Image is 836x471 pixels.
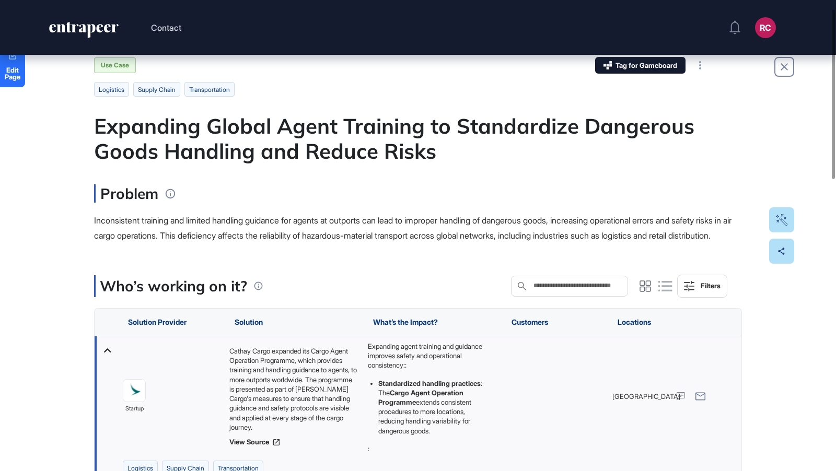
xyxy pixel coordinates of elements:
span: Inconsistent training and limited handling guidance for agents at outports can lead to improper h... [94,215,731,241]
span: Locations [618,318,651,326]
a: entrapeer-logo [48,22,120,42]
p: Who’s working on it? [100,275,247,297]
div: Filters [701,281,721,290]
span: Solution [235,318,263,326]
li: : The extends consistent procedures to more locations, reducing handling variability for dangerou... [378,378,491,435]
h3: Problem [94,184,158,203]
strong: Cargo Agent Operation Programme [378,388,463,406]
span: Tag for Gameboard [616,62,677,69]
li: Supply Chain [133,82,180,97]
strong: Standardized handling practices [378,379,481,387]
span: Solution Provider [128,318,187,326]
p: : [368,443,491,453]
button: Contact [151,21,181,34]
a: image [123,379,146,402]
span: What’s the Impact? [373,318,438,326]
img: image [123,380,145,402]
button: RC [755,17,776,38]
div: Cathay Cargo expanded its Cargo Agent Operation Programme, which provides training and handling g... [229,346,357,432]
button: Filters [677,275,727,298]
span: startup [125,404,144,414]
p: Expanding agent training and guidance improves safety and operational consistency:: [368,342,491,370]
div: Expanding Global Agent Training to Standardize Dangerous Goods Handling and Reduce Risks [94,113,742,163]
a: View Source [229,438,357,446]
span: [GEOGRAPHIC_DATA] [612,391,680,401]
li: Logistics [94,82,129,97]
span: Customers [512,318,548,326]
li: transportation [184,82,235,97]
div: Use Case [94,57,136,73]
